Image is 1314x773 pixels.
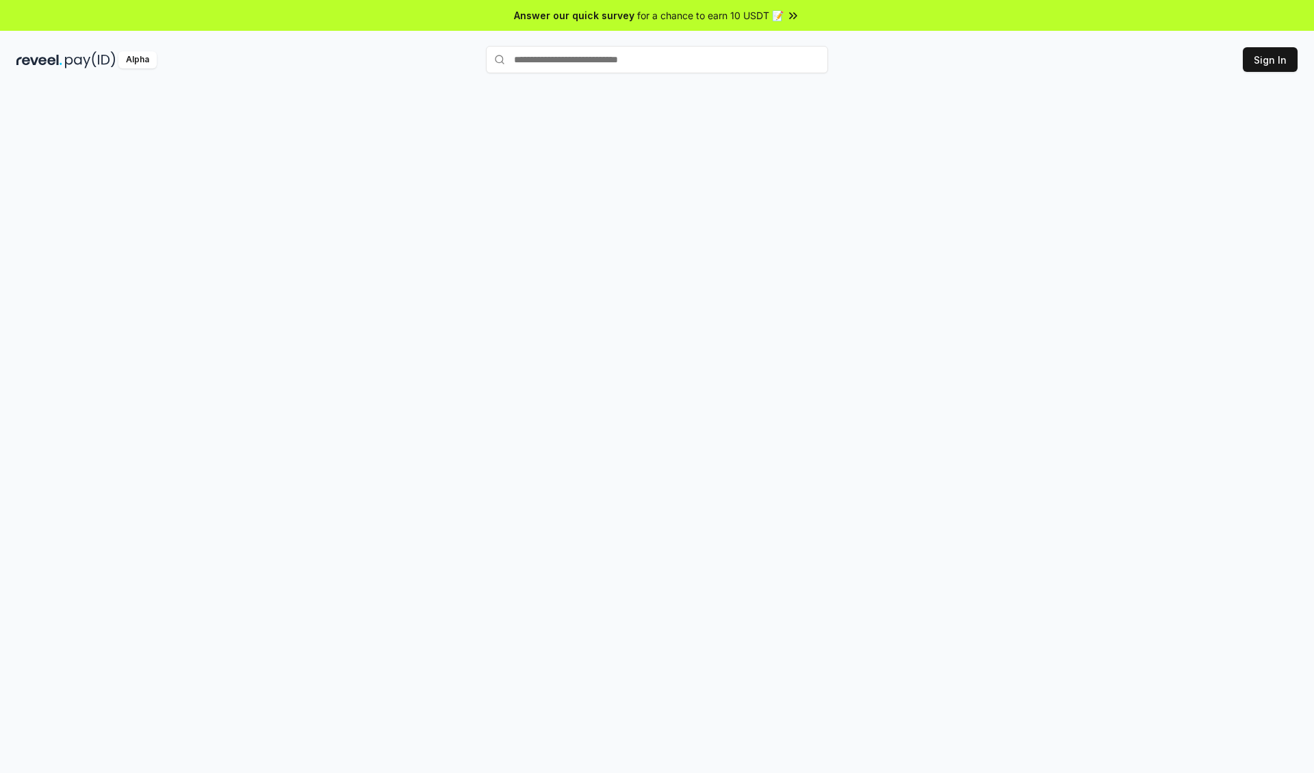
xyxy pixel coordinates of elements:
img: reveel_dark [16,51,62,68]
span: for a chance to earn 10 USDT 📝 [637,8,784,23]
button: Sign In [1243,47,1298,72]
img: pay_id [65,51,116,68]
div: Alpha [118,51,157,68]
span: Answer our quick survey [514,8,634,23]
